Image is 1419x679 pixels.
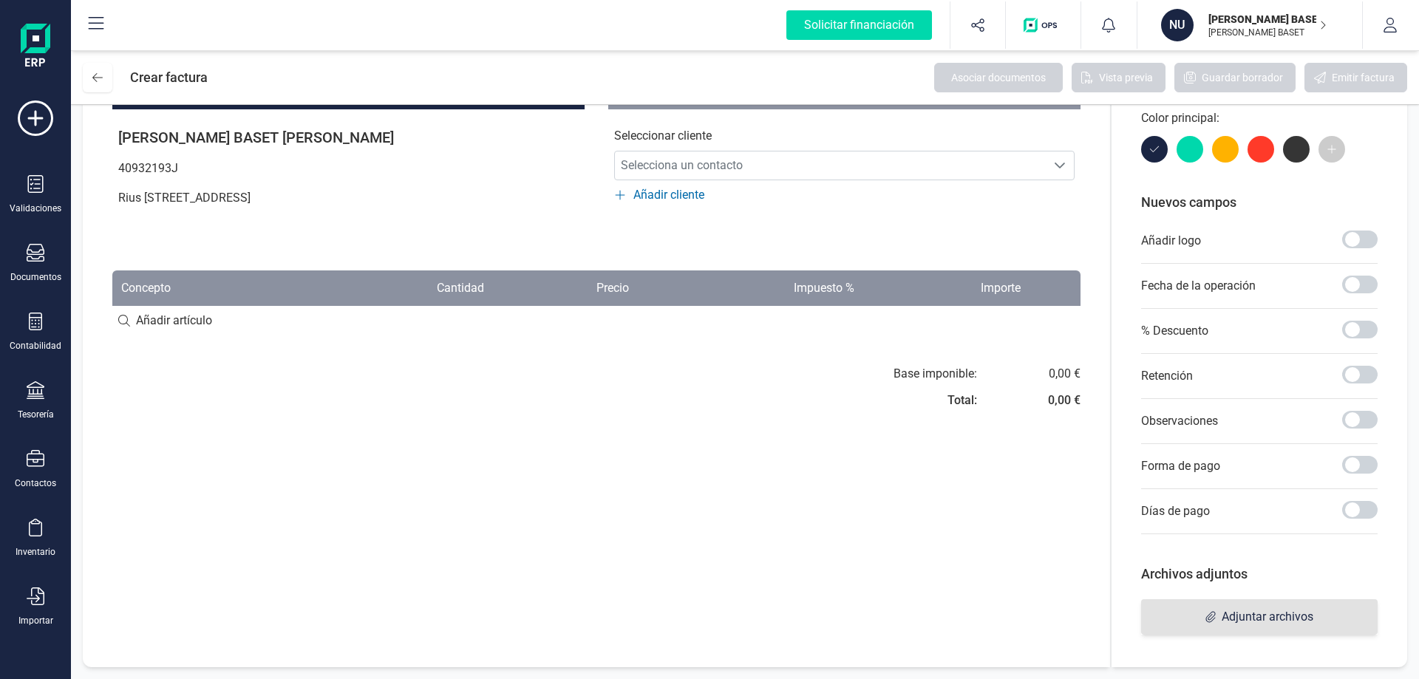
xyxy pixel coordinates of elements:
[1048,365,1081,383] div: 0,00 €
[1141,192,1378,213] p: Nuevos campos
[1015,1,1072,49] button: Logo de OPS
[1174,63,1296,92] button: Guardar borrador
[1161,9,1194,41] div: NU
[1048,392,1081,409] div: 0,00 €
[1304,63,1407,92] button: Emitir factura
[112,154,585,183] p: 40932193J
[21,24,50,71] img: Logo Finanedi
[18,615,53,627] div: Importar
[306,270,493,306] th: Cantidad
[1072,63,1166,92] button: Vista previa
[15,477,56,489] div: Contactos
[1141,367,1193,385] p: Retención
[1141,322,1208,340] p: % Descuento
[894,365,977,383] div: Base imponible:
[1155,1,1344,49] button: NU[PERSON_NAME] BASET [PERSON_NAME][PERSON_NAME] BASET
[769,1,950,49] button: Solicitar financiación
[863,270,1030,306] th: Importe
[1024,18,1063,33] img: Logo de OPS
[638,270,863,306] th: Impuesto %
[934,63,1063,92] button: Asociar documentos
[16,546,55,558] div: Inventario
[112,183,585,213] p: Rius [STREET_ADDRESS]
[1141,599,1378,635] div: Adjuntar archivos
[1141,502,1210,520] p: Días de pago
[1141,457,1220,475] p: Forma de pago
[1141,109,1378,127] p: Color principal:
[947,392,977,409] div: Total:
[786,10,932,40] div: Solicitar financiación
[112,121,585,154] p: [PERSON_NAME] BASET [PERSON_NAME]
[1046,160,1074,171] div: Selecciona un contacto
[1208,27,1327,38] p: [PERSON_NAME] BASET
[10,202,61,214] div: Validaciones
[10,271,61,283] div: Documentos
[1208,12,1327,27] p: [PERSON_NAME] BASET [PERSON_NAME]
[1141,564,1378,584] p: Archivos adjuntos
[1141,232,1201,250] p: Añadir logo
[18,409,54,420] div: Tesorería
[130,63,208,92] div: Crear factura
[1222,608,1313,626] span: Adjuntar archivos
[633,186,704,204] span: Añadir cliente
[1141,412,1218,430] p: Observaciones
[1141,277,1256,295] p: Fecha de la operación
[614,127,1075,145] p: Seleccionar cliente
[493,270,638,306] th: Precio
[10,340,61,352] div: Contabilidad
[615,151,1046,180] span: Selecciona un contacto
[112,270,306,306] th: Concepto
